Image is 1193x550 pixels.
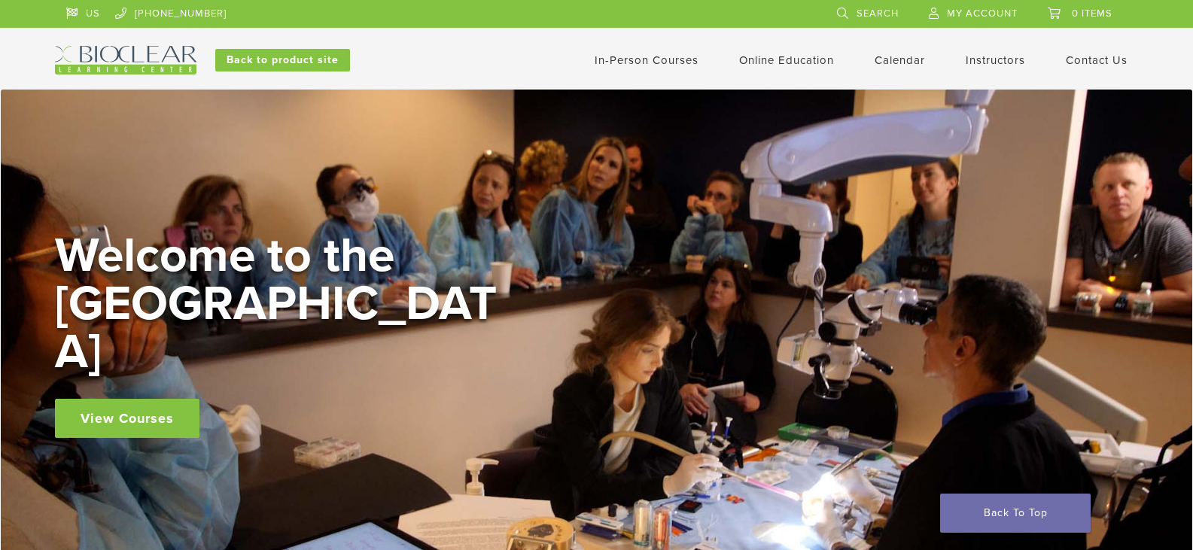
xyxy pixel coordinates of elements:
a: Instructors [966,53,1025,67]
a: In-Person Courses [595,53,698,67]
span: Search [857,8,899,20]
h2: Welcome to the [GEOGRAPHIC_DATA] [55,232,507,376]
a: Back to product site [215,49,350,71]
a: Back To Top [940,494,1091,533]
a: Contact Us [1066,53,1128,67]
a: View Courses [55,399,199,438]
span: My Account [947,8,1018,20]
a: Online Education [739,53,834,67]
img: Bioclear [55,46,196,74]
span: 0 items [1072,8,1112,20]
a: Calendar [875,53,925,67]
